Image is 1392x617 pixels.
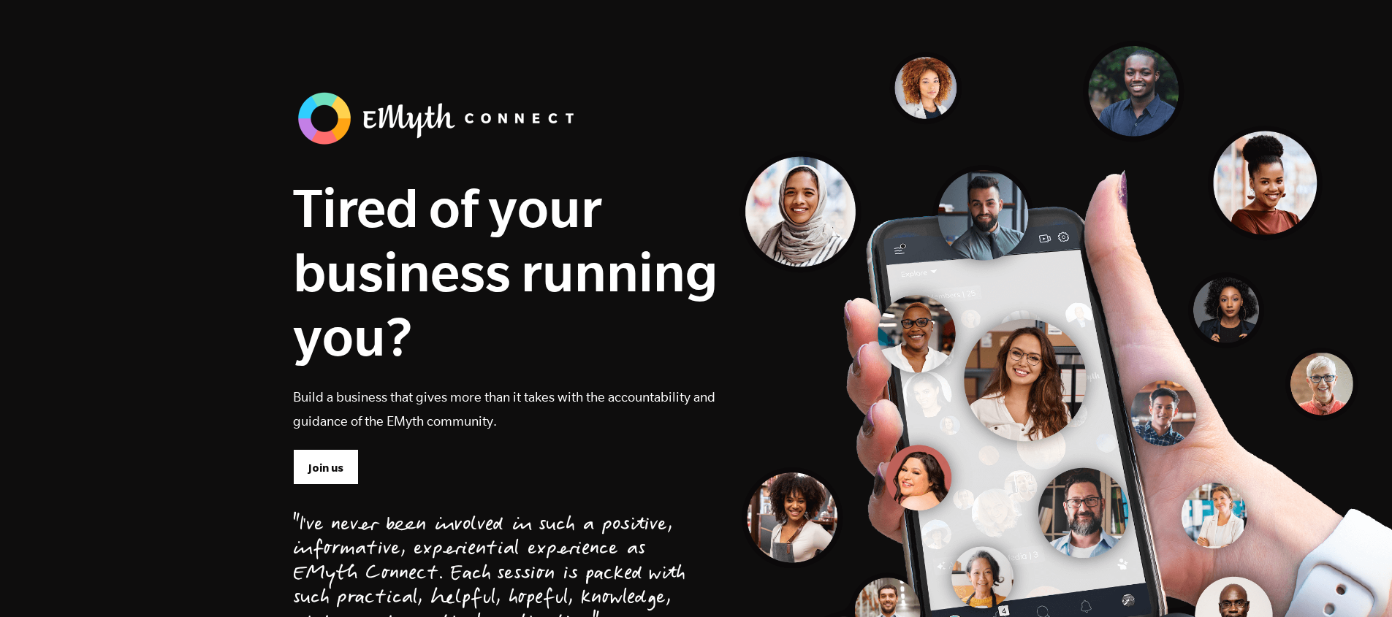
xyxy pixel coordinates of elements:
p: Build a business that gives more than it takes with the accountability and guidance of the EMyth ... [293,385,718,433]
img: banner_logo [293,88,585,149]
a: Join us [293,449,359,484]
h1: Tired of your business running you? [293,175,718,368]
span: Join us [308,460,343,476]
